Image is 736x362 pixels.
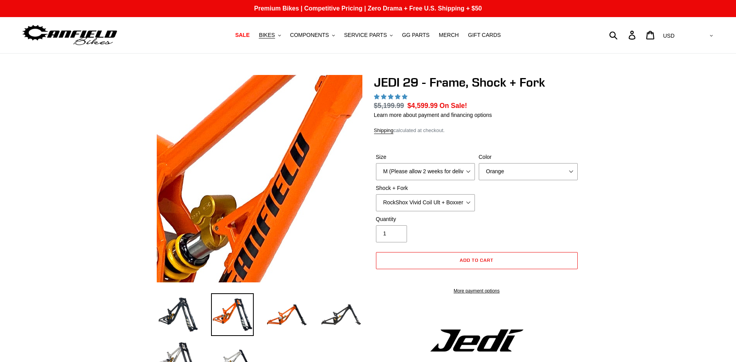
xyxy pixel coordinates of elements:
[376,184,475,192] label: Shock + Fork
[479,153,578,161] label: Color
[211,293,254,336] img: Load image into Gallery viewer, JEDI 29 - Frame, Shock + Fork
[344,32,387,38] span: SERVICE PARTS
[374,127,580,134] div: calculated at checkout.
[231,30,253,40] a: SALE
[340,30,397,40] button: SERVICE PARTS
[374,112,492,118] a: Learn more about payment and financing options
[402,32,429,38] span: GG PARTS
[157,293,199,336] img: Load image into Gallery viewer, JEDI 29 - Frame, Shock + Fork
[374,127,394,134] a: Shipping
[376,153,475,161] label: Size
[255,30,284,40] button: BIKES
[464,30,505,40] a: GIFT CARDS
[265,293,308,336] img: Load image into Gallery viewer, JEDI 29 - Frame, Shock + Fork
[376,215,475,223] label: Quantity
[259,32,275,38] span: BIKES
[398,30,433,40] a: GG PARTS
[613,26,633,44] input: Search
[435,30,462,40] a: MERCH
[376,287,578,294] a: More payment options
[290,32,329,38] span: COMPONENTS
[376,252,578,269] button: Add to cart
[320,293,362,336] img: Load image into Gallery viewer, JEDI 29 - Frame, Shock + Fork
[374,102,404,110] s: $5,199.99
[374,94,409,100] span: 5.00 stars
[460,257,494,263] span: Add to cart
[21,23,118,47] img: Canfield Bikes
[286,30,339,40] button: COMPONENTS
[374,75,580,90] h1: JEDI 29 - Frame, Shock + Fork
[440,101,467,111] span: On Sale!
[407,102,438,110] span: $4,599.99
[439,32,459,38] span: MERCH
[468,32,501,38] span: GIFT CARDS
[235,32,249,38] span: SALE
